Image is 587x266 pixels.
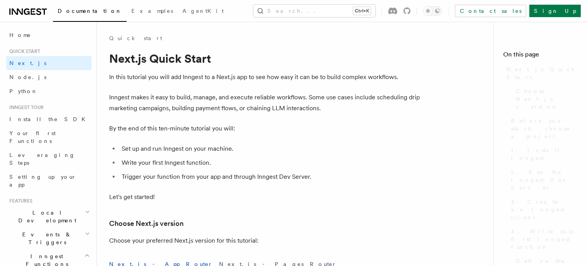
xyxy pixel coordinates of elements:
p: Choose your preferred Next.js version for this tutorial: [109,235,421,246]
span: Inngest tour [6,104,44,111]
a: Python [6,84,92,98]
a: 2. Run the Inngest Dev Server [508,165,578,195]
a: Setting up your app [6,170,92,192]
span: Examples [131,8,173,14]
span: Setting up your app [9,174,76,188]
span: Quick start [6,48,40,55]
span: Features [6,198,32,204]
span: 3. Create an Inngest client [511,198,578,221]
span: 4. Write your first Inngest function [511,227,578,251]
a: Next.js [6,56,92,70]
p: Let's get started! [109,192,421,203]
a: Sign Up [529,5,581,17]
span: Python [9,88,38,94]
a: AgentKit [178,2,228,21]
h4: On this page [503,50,578,62]
span: Your first Functions [9,130,56,144]
kbd: Ctrl+K [353,7,371,15]
a: Your first Functions [6,126,92,148]
span: 1. Install Inngest [511,146,578,162]
span: Before you start: choose a project [511,117,578,140]
a: Next.js Quick Start [503,62,578,84]
span: Next.js Quick Start [506,65,578,81]
span: Node.js [9,74,46,80]
span: Home [9,31,31,39]
a: Examples [127,2,178,21]
span: AgentKit [182,8,224,14]
a: Before you start: choose a project [508,114,578,143]
a: Node.js [6,70,92,84]
li: Trigger your function from your app and through Inngest Dev Server. [119,171,421,182]
a: Contact sales [455,5,526,17]
span: Choose Next.js version [516,87,578,111]
a: Home [6,28,92,42]
button: Local Development [6,206,92,227]
p: By the end of this ten-minute tutorial you will: [109,123,421,134]
a: Documentation [53,2,127,22]
span: Install the SDK [9,116,90,122]
h1: Next.js Quick Start [109,51,421,65]
a: Leveraging Steps [6,148,92,170]
a: 3. Create an Inngest client [508,195,578,224]
button: Search...Ctrl+K [253,5,375,17]
button: Events & Triggers [6,227,92,249]
a: Choose Next.js version [109,218,184,229]
a: 1. Install Inngest [508,143,578,165]
p: In this tutorial you will add Inngest to a Next.js app to see how easy it can be to build complex... [109,72,421,83]
span: Next.js [9,60,46,66]
span: Documentation [58,8,122,14]
button: Toggle dark mode [423,6,442,16]
span: Local Development [6,209,85,224]
p: Inngest makes it easy to build, manage, and execute reliable workflows. Some use cases include sc... [109,92,421,114]
a: 4. Write your first Inngest function [508,224,578,254]
a: Install the SDK [6,112,92,126]
li: Set up and run Inngest on your machine. [119,143,421,154]
span: 2. Run the Inngest Dev Server [511,168,578,192]
a: Quick start [109,34,162,42]
span: Events & Triggers [6,231,85,246]
a: Choose Next.js version [513,84,578,114]
span: Leveraging Steps [9,152,75,166]
li: Write your first Inngest function. [119,157,421,168]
